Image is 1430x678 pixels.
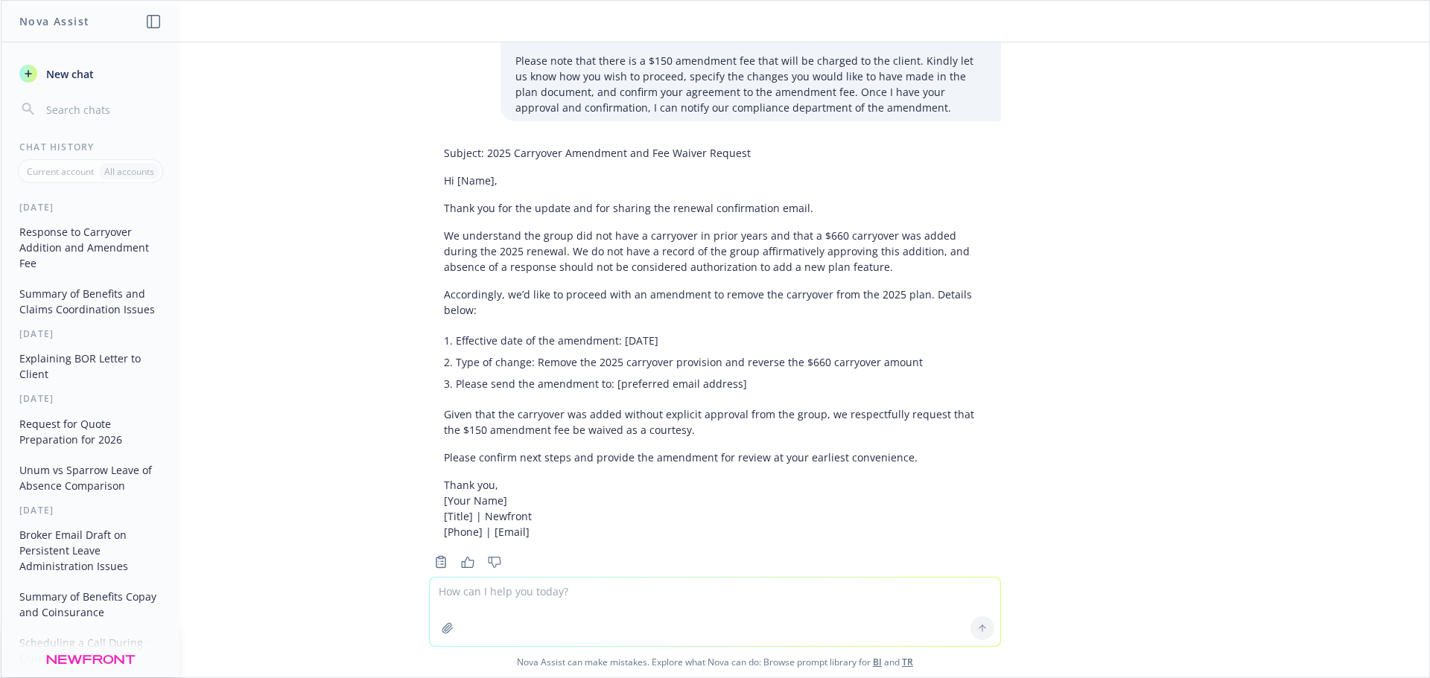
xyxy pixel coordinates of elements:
button: Summary of Benefits Copay and Coinsurance [13,584,168,624]
div: [DATE] [1,504,179,517]
button: Explaining BOR Letter to Client [13,346,168,386]
button: New chat [13,60,168,87]
div: [DATE] [1,201,179,214]
li: Effective date of the amendment: [DATE] [456,330,986,351]
button: Thumbs down [483,551,506,572]
p: Please confirm next steps and provide the amendment for review at your earliest convenience. [444,450,986,465]
button: Unum vs Sparrow Leave of Absence Comparison [13,458,168,498]
p: Subject: 2025 Carryover Amendment and Fee Waiver Request [444,145,986,161]
p: Current account [27,165,94,178]
li: Type of change: Remove the 2025 carryover provision and reverse the $660 carryover amount [456,351,986,373]
p: Please note that there is a $150 amendment fee that will be charged to the client. Kindly let us ... [515,53,986,115]
div: [DATE] [1,327,179,340]
button: Broker Email Draft on Persistent Leave Administration Issues [13,522,168,578]
p: Accordingly, we’d like to proceed with an amendment to remove the carryover from the 2025 plan. D... [444,287,986,318]
p: We understand the group did not have a carryover in prior years and that a $660 carryover was add... [444,228,986,275]
li: Please send the amendment to: [preferred email address] [456,373,986,394]
button: Response to Carryover Addition and Amendment Fee [13,220,168,275]
p: Hi [Name], [444,173,986,188]
button: Summary of Benefits and Claims Coordination Issues [13,281,168,322]
button: Scheduling a Call During Quiet Week [13,630,168,671]
p: Given that the carryover was added without explicit approval from the group, we respectfully requ... [444,406,986,438]
svg: Copy to clipboard [434,555,448,569]
a: BI [873,656,882,668]
span: New chat [43,66,94,82]
input: Search chats [43,99,162,120]
p: Thank you for the update and for sharing the renewal confirmation email. [444,200,986,216]
p: Thank you, [Your Name] [Title] | Newfront [Phone] | [Email] [444,477,986,540]
p: All accounts [104,165,154,178]
div: [DATE] [1,392,179,405]
div: Chat History [1,141,179,153]
a: TR [902,656,913,668]
button: Request for Quote Preparation for 2026 [13,412,168,452]
h1: Nova Assist [19,13,89,29]
span: Nova Assist can make mistakes. Explore what Nova can do: Browse prompt library for and [7,647,1423,677]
